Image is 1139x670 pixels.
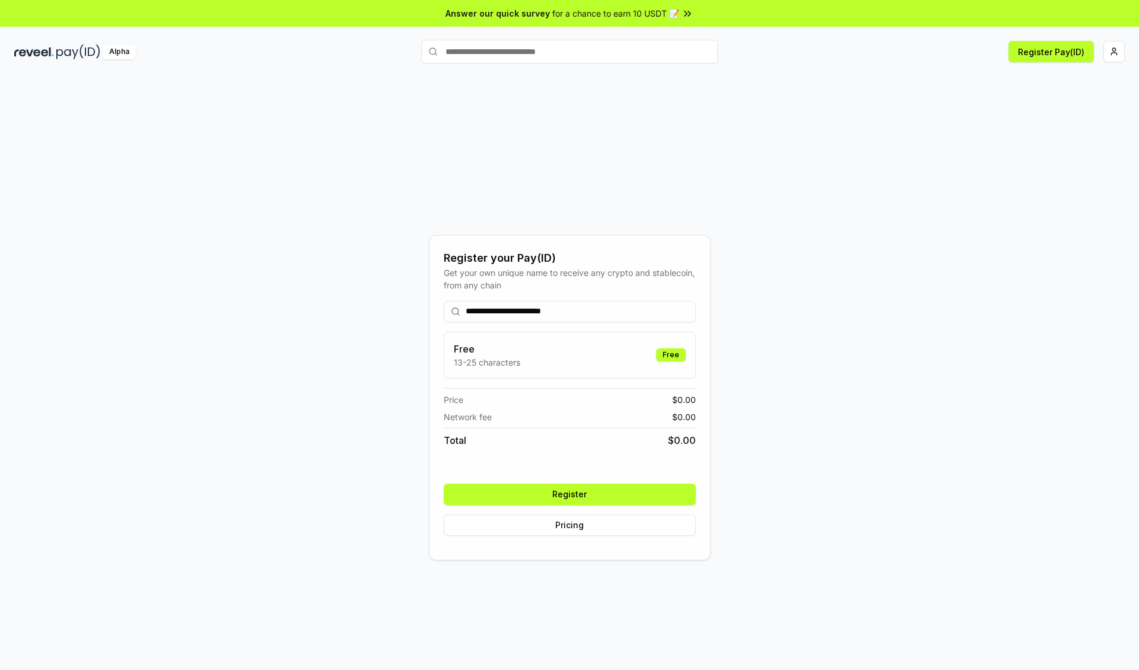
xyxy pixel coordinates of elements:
[444,393,463,406] span: Price
[454,356,520,369] p: 13-25 characters
[454,342,520,356] h3: Free
[444,250,696,266] div: Register your Pay(ID)
[672,393,696,406] span: $ 0.00
[444,515,696,536] button: Pricing
[444,484,696,505] button: Register
[444,266,696,291] div: Get your own unique name to receive any crypto and stablecoin, from any chain
[444,433,466,447] span: Total
[14,45,54,59] img: reveel_dark
[656,348,686,361] div: Free
[672,411,696,423] span: $ 0.00
[552,7,679,20] span: for a chance to earn 10 USDT 📝
[446,7,550,20] span: Answer our quick survey
[668,433,696,447] span: $ 0.00
[103,45,136,59] div: Alpha
[1008,41,1094,62] button: Register Pay(ID)
[56,45,100,59] img: pay_id
[444,411,492,423] span: Network fee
